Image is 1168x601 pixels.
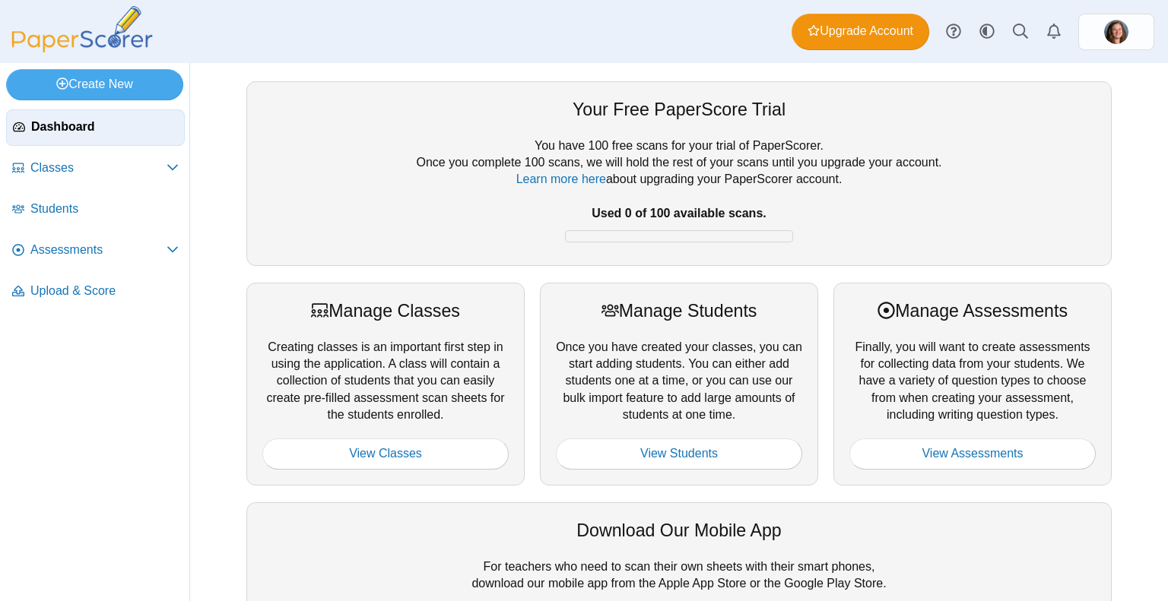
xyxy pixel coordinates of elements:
div: Creating classes is an important first step in using the application. A class will contain a coll... [246,283,525,486]
a: Alerts [1037,15,1071,49]
a: Learn more here [516,172,606,185]
div: Finally, you will want to create assessments for collecting data from your students. We have a va... [833,283,1112,486]
a: Classes [6,150,185,187]
span: Assessments [30,242,167,258]
span: Sydney Street [1104,20,1128,44]
a: Create New [6,69,183,100]
a: View Classes [262,438,509,469]
a: Assessments [6,232,185,269]
a: Upgrade Account [792,14,929,50]
div: Manage Students [556,299,802,323]
div: Download Our Mobile App [262,518,1096,542]
div: Manage Assessments [849,299,1096,323]
a: Dashboard [6,109,185,146]
a: PaperScorer [6,42,158,55]
span: Students [30,201,179,217]
div: Once you have created your classes, you can start adding students. You can either add students on... [540,283,818,486]
img: PaperScorer [6,6,158,52]
a: Students [6,191,185,228]
a: ps.MT0nj4qZXFMP7qhl [1078,14,1154,50]
span: Classes [30,160,167,176]
div: Manage Classes [262,299,509,323]
span: Upgrade Account [808,23,913,40]
span: Upload & Score [30,283,179,299]
b: Used 0 of 100 available scans. [592,207,766,220]
img: ps.MT0nj4qZXFMP7qhl [1104,20,1128,44]
div: Your Free PaperScore Trial [262,97,1096,122]
span: Dashboard [31,119,178,135]
a: View Assessments [849,438,1096,469]
div: You have 100 free scans for your trial of PaperScorer. Once you complete 100 scans, we will hold ... [262,138,1096,250]
a: View Students [556,438,802,469]
a: Upload & Score [6,274,185,310]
